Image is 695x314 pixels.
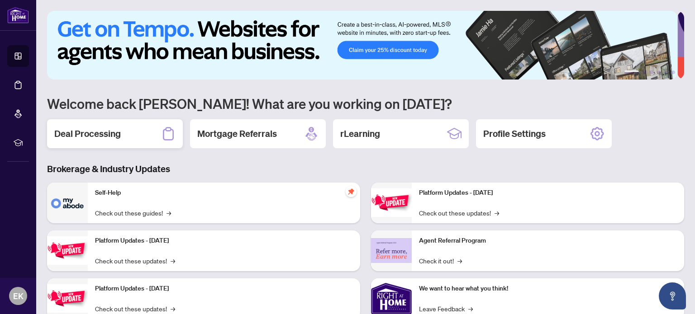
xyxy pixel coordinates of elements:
p: Platform Updates - [DATE] [95,236,353,246]
button: 2 [643,70,646,74]
p: Platform Updates - [DATE] [95,284,353,294]
p: Self-Help [95,188,353,198]
button: 5 [664,70,668,74]
a: Check out these updates!→ [419,208,499,218]
span: → [495,208,499,218]
button: Open asap [659,282,686,309]
a: Leave Feedback→ [419,304,473,314]
a: Check it out!→ [419,256,462,266]
button: 4 [657,70,661,74]
img: Agent Referral Program [371,238,412,263]
span: → [171,256,175,266]
h2: Mortgage Referrals [197,127,277,140]
img: logo [7,7,29,23]
span: → [167,208,171,218]
p: We want to hear what you think! [419,284,677,294]
button: 6 [671,70,675,74]
img: Slide 0 [47,11,677,80]
span: EK [13,290,24,302]
p: Agent Referral Program [419,236,677,246]
h2: Profile Settings [483,127,546,140]
img: Platform Updates - June 23, 2025 [371,188,412,217]
p: Platform Updates - [DATE] [419,188,677,198]
img: Platform Updates - September 16, 2025 [47,236,88,265]
h2: rLearning [340,127,380,140]
h3: Brokerage & Industry Updates [47,163,684,175]
img: Platform Updates - July 21, 2025 [47,284,88,313]
a: Check out these updates!→ [95,256,175,266]
a: Check out these guides!→ [95,208,171,218]
button: 1 [624,70,639,74]
img: Self-Help [47,183,88,223]
button: 3 [650,70,653,74]
span: → [171,304,175,314]
a: Check out these updates!→ [95,304,175,314]
span: pushpin [346,186,357,197]
h2: Deal Processing [54,127,121,140]
span: → [468,304,473,314]
h1: Welcome back [PERSON_NAME]! What are you working on [DATE]? [47,95,684,112]
span: → [457,256,462,266]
